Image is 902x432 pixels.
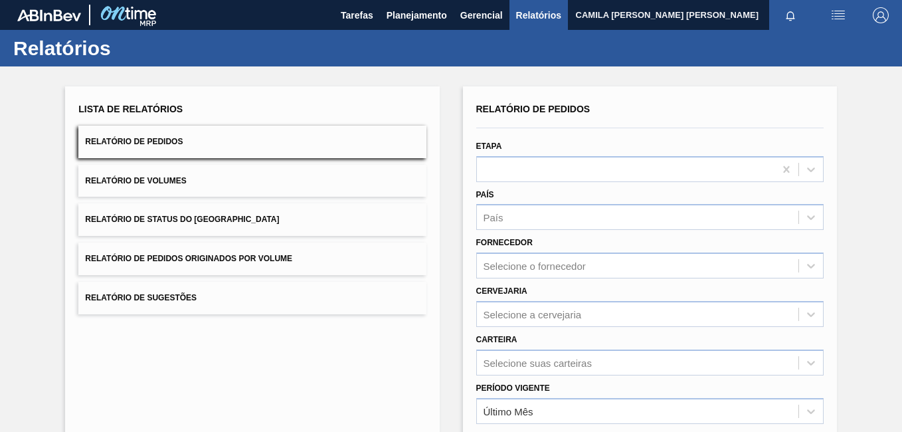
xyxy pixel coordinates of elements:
span: Relatórios [516,7,561,23]
button: Relatório de Status do [GEOGRAPHIC_DATA] [78,203,426,236]
button: Relatório de Pedidos [78,126,426,158]
button: Relatório de Volumes [78,165,426,197]
div: Selecione suas carteiras [484,357,592,368]
button: Notificações [769,6,812,25]
label: Fornecedor [476,238,533,247]
div: Selecione o fornecedor [484,261,586,272]
img: Logout [873,7,889,23]
label: Cervejaria [476,286,527,296]
span: Lista de Relatórios [78,104,183,114]
span: Relatório de Pedidos Originados por Volume [85,254,292,263]
label: Carteira [476,335,517,344]
span: Relatório de Status do [GEOGRAPHIC_DATA] [85,215,279,224]
button: Relatório de Sugestões [78,282,426,314]
button: Relatório de Pedidos Originados por Volume [78,243,426,275]
div: Último Mês [484,405,533,417]
label: País [476,190,494,199]
span: Relatório de Pedidos [85,137,183,146]
img: userActions [830,7,846,23]
span: Relatório de Pedidos [476,104,590,114]
span: Gerencial [460,7,503,23]
div: Selecione a cervejaria [484,308,582,320]
span: Relatório de Volumes [85,176,186,185]
span: Relatório de Sugestões [85,293,197,302]
label: Etapa [476,142,502,151]
div: País [484,212,503,223]
span: Tarefas [341,7,373,23]
img: TNhmsLtSVTkK8tSr43FrP2fwEKptu5GPRR3wAAAABJRU5ErkJggg== [17,9,81,21]
span: Planejamento [387,7,447,23]
h1: Relatórios [13,41,249,56]
label: Período Vigente [476,383,550,393]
